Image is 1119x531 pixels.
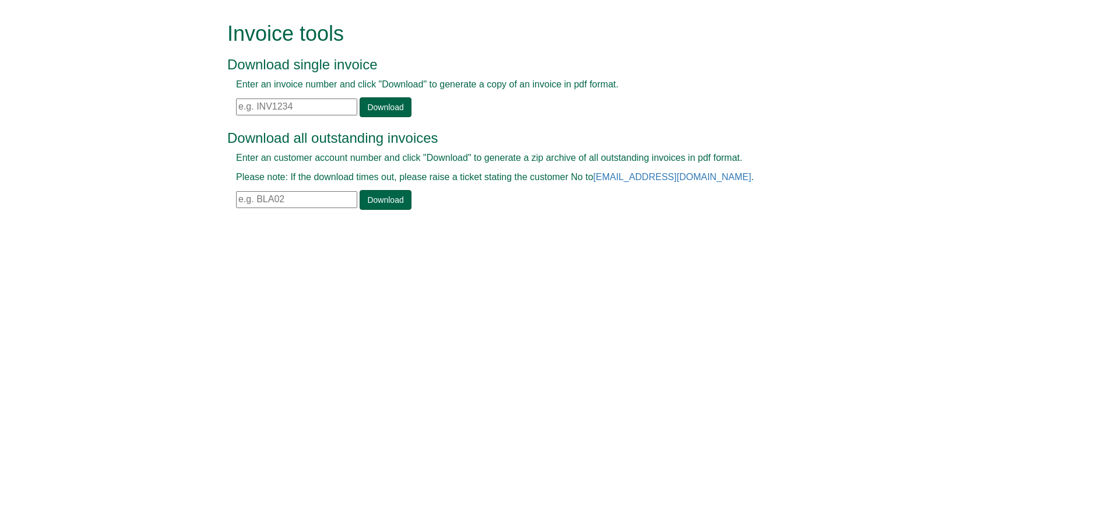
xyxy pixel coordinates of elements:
[236,99,357,115] input: e.g. INV1234
[236,191,357,208] input: e.g. BLA02
[236,152,857,165] p: Enter an customer account number and click "Download" to generate a zip archive of all outstandin...
[227,22,865,45] h1: Invoice tools
[360,97,411,117] a: Download
[227,131,865,146] h3: Download all outstanding invoices
[360,190,411,210] a: Download
[227,57,865,72] h3: Download single invoice
[593,172,751,182] a: [EMAIL_ADDRESS][DOMAIN_NAME]
[236,78,857,92] p: Enter an invoice number and click "Download" to generate a copy of an invoice in pdf format.
[236,171,857,184] p: Please note: If the download times out, please raise a ticket stating the customer No to .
